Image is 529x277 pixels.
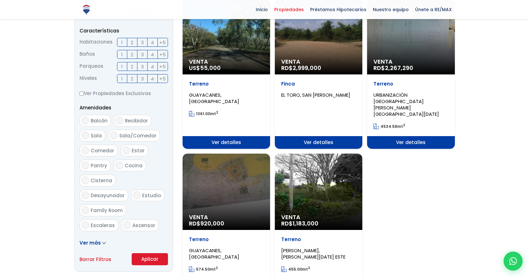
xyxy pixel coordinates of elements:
[131,63,133,71] span: 2
[81,147,89,154] input: Comedor
[121,75,123,83] span: 1
[281,247,345,260] span: [PERSON_NAME], [PERSON_NAME][DATE] ESTE
[373,124,405,129] span: mt
[385,64,413,72] span: 2,267,290
[80,255,111,263] a: Borrar Filtros
[293,64,321,72] span: 2,999,000
[370,5,412,14] span: Nuestro equipo
[110,132,118,139] input: Sala/Comedor
[159,75,166,83] span: +5
[373,64,413,72] span: RD$
[81,221,89,229] input: Escaleras
[216,110,218,115] sup: 2
[91,207,123,214] span: Family Room
[151,75,154,83] span: 4
[91,132,102,139] span: Sala
[80,239,106,246] a: Ver más
[91,147,114,154] span: Comedor
[281,92,350,98] span: EL TORO, SAN [PERSON_NAME]
[131,75,133,83] span: 2
[308,266,310,270] sup: 2
[132,253,168,265] button: Aplicar
[91,162,107,169] span: Pantry
[80,38,113,47] span: Habitaciones
[141,75,144,83] span: 3
[189,219,224,227] span: RD$
[189,111,218,116] span: mt
[196,267,210,272] span: 574.50
[80,239,101,246] span: Ver más
[81,206,89,214] input: Family Room
[80,27,168,35] p: Características
[281,219,318,227] span: RD$
[367,136,455,149] span: Ver detalles
[80,104,168,112] p: Amenidades
[373,81,448,87] p: Terreno
[80,74,97,83] span: Niveles
[189,214,264,220] span: Venta
[216,266,218,270] sup: 2
[151,51,154,59] span: 4
[253,5,271,14] span: Inicio
[189,59,264,65] span: Venta
[196,111,210,116] span: 1361.00
[81,117,89,124] input: Balcón
[125,162,143,169] span: Cocina
[142,192,161,199] span: Estudio
[91,222,115,229] span: Escaleras
[281,64,321,72] span: RD$
[119,132,157,139] span: Sala/Comedor
[81,162,89,169] input: Pantry
[189,81,264,87] p: Terreno
[412,5,455,14] span: Únete a RE/MAX
[121,63,123,71] span: 1
[81,191,89,199] input: Desayunador
[121,51,123,59] span: 1
[115,162,123,169] input: Cocina
[121,38,123,46] span: 1
[189,236,264,243] p: Terreno
[281,81,356,87] p: Finca
[200,64,221,72] span: 55,000
[125,117,148,124] span: Recibidor
[122,147,130,154] input: Estar
[151,38,154,46] span: 4
[200,219,224,227] span: 920,000
[81,4,92,15] img: Logo de REMAX
[288,267,302,272] span: 455.00
[141,63,144,71] span: 3
[373,92,439,117] span: URBANIZACIÓN [GEOGRAPHIC_DATA][PERSON_NAME][GEOGRAPHIC_DATA][DATE]
[131,51,133,59] span: 2
[281,236,356,243] p: Terreno
[183,136,270,149] span: Ver detalles
[373,59,448,65] span: Venta
[131,38,133,46] span: 2
[271,5,307,14] span: Propiedades
[80,89,168,97] label: Ver Propiedades Exclusivas
[189,64,221,72] span: US$
[281,267,310,272] span: mt
[189,247,239,260] span: GUAYACANES, [GEOGRAPHIC_DATA]
[123,221,131,229] input: Ascensor
[133,191,141,199] input: Estudio
[159,38,166,46] span: +5
[380,124,397,129] span: 4534.58
[159,51,166,59] span: +5
[189,92,239,105] span: GUAYACANES, [GEOGRAPHIC_DATA]
[80,92,84,96] input: Ver Propiedades Exclusivas
[403,123,405,128] sup: 2
[281,59,356,65] span: Venta
[91,192,125,199] span: Desayunador
[189,267,218,272] span: mt
[80,62,103,71] span: Parqueos
[159,63,166,71] span: +5
[275,136,362,149] span: Ver detalles
[151,63,154,71] span: 4
[293,219,318,227] span: 1,183,000
[91,117,108,124] span: Balcón
[132,222,155,229] span: Ascensor
[116,117,123,124] input: Recibidor
[80,50,95,59] span: Baños
[132,147,145,154] span: Estar
[281,214,356,220] span: Venta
